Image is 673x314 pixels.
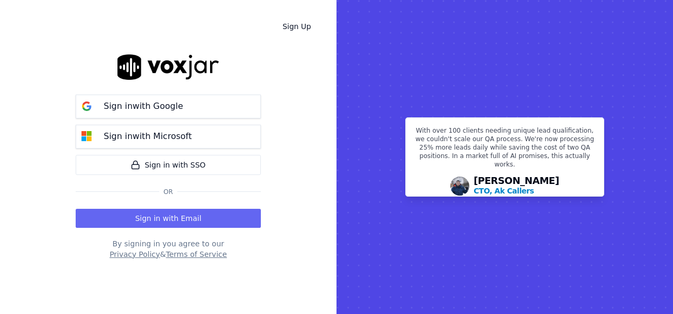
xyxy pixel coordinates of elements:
div: [PERSON_NAME] [474,176,559,196]
button: Terms of Service [166,249,226,260]
button: Privacy Policy [110,249,160,260]
img: google Sign in button [76,96,97,117]
a: Sign in with SSO [76,155,261,175]
button: Sign inwith Microsoft [76,125,261,149]
img: microsoft Sign in button [76,126,97,147]
div: By signing in you agree to our & [76,238,261,260]
p: Sign in with Microsoft [104,130,192,143]
p: With over 100 clients needing unique lead qualification, we couldn't scale our QA process. We're ... [412,126,597,173]
img: logo [117,54,219,79]
span: Or [159,188,177,196]
button: Sign in with Email [76,209,261,228]
p: CTO, Ak Callers [474,186,534,196]
p: Sign in with Google [104,100,183,113]
a: Sign Up [274,17,320,36]
img: Avatar [450,177,469,196]
button: Sign inwith Google [76,95,261,118]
